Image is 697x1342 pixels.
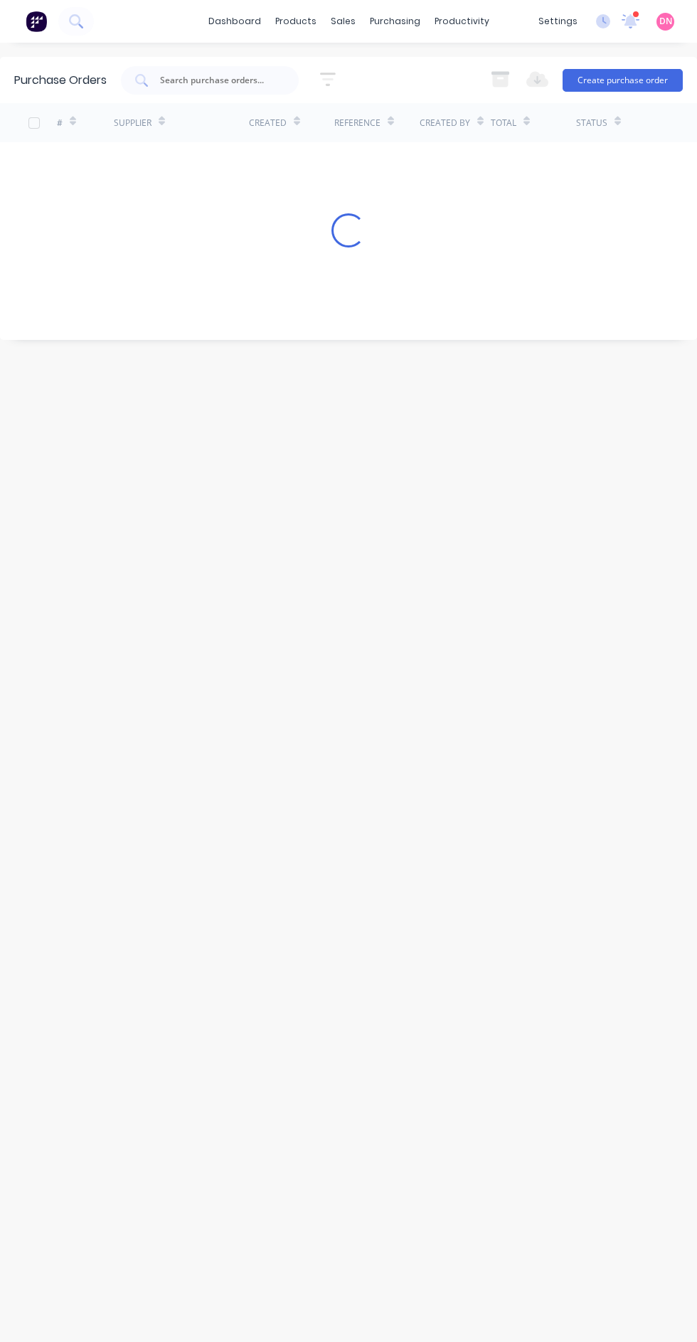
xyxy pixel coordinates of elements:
[57,117,63,129] div: #
[14,72,107,89] div: Purchase Orders
[563,69,683,92] button: Create purchase order
[576,117,607,129] div: Status
[26,11,47,32] img: Factory
[363,11,427,32] div: purchasing
[334,117,381,129] div: Reference
[491,117,516,129] div: Total
[659,15,672,28] span: DN
[268,11,324,32] div: products
[114,117,151,129] div: Supplier
[427,11,496,32] div: productivity
[420,117,470,129] div: Created By
[324,11,363,32] div: sales
[249,117,287,129] div: Created
[531,11,585,32] div: settings
[159,73,277,87] input: Search purchase orders...
[201,11,268,32] a: dashboard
